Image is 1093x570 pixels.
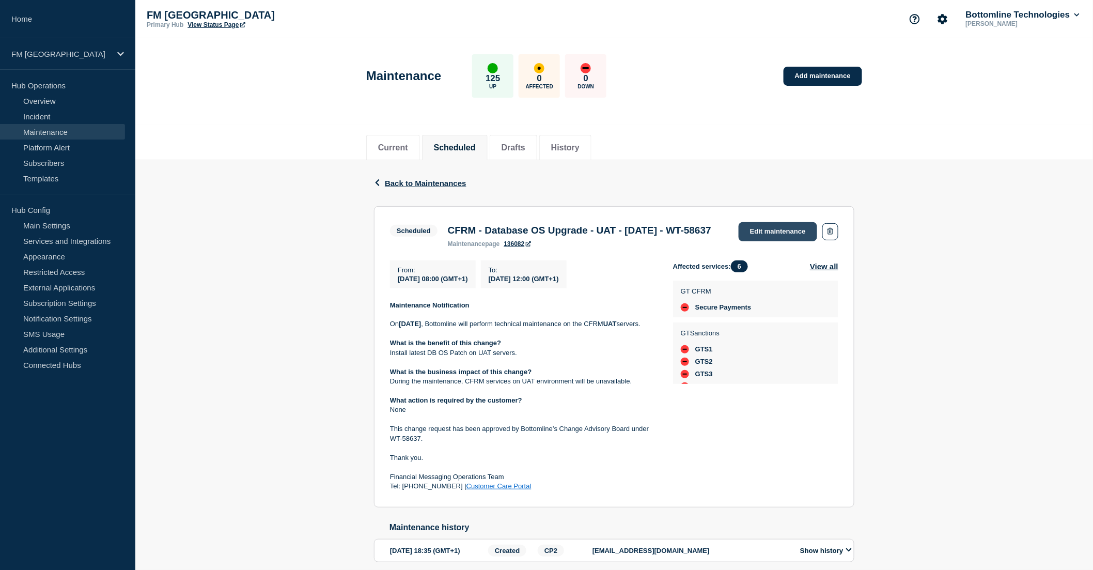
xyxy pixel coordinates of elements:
[390,396,522,404] strong: What action is required by the customer?
[537,73,542,84] p: 0
[466,482,532,490] a: Customer Care Portal
[904,8,926,30] button: Support
[526,84,553,89] p: Affected
[584,73,588,84] p: 0
[489,266,559,274] p: To :
[398,275,468,283] span: [DATE] 08:00 (GMT+1)
[374,179,466,188] button: Back to Maintenances
[385,179,466,188] span: Back to Maintenances
[448,240,486,248] span: maintenance
[488,545,526,557] span: Created
[390,424,657,443] p: This change request has been approved by Bottomline’s Change Advisory Board under WT-58637.
[390,472,657,482] p: Financial Messaging Operations Team
[389,523,854,532] h2: Maintenance history
[390,482,657,491] p: Tel: [PHONE_NUMBER] |
[695,370,713,378] span: GTS3
[489,84,496,89] p: Up
[964,20,1071,27] p: [PERSON_NAME]
[739,222,817,241] a: Edit maintenance
[731,260,748,272] span: 6
[434,143,476,152] button: Scheduled
[695,358,713,366] span: GTS2
[681,287,751,295] p: GT CFRM
[390,225,438,237] span: Scheduled
[681,382,689,391] div: down
[147,9,353,21] p: FM [GEOGRAPHIC_DATA]
[378,143,408,152] button: Current
[681,303,689,312] div: down
[603,320,617,328] strong: UAT
[673,260,753,272] span: Affected services:
[534,63,544,73] div: affected
[399,320,421,328] strong: [DATE]
[390,301,470,309] strong: Maintenance Notification
[538,545,564,557] span: CP2
[390,453,657,463] p: Thank you.
[681,329,720,337] p: GTSanctions
[147,21,183,28] p: Primary Hub
[681,370,689,378] div: down
[502,143,525,152] button: Drafts
[11,50,111,58] p: FM [GEOGRAPHIC_DATA]
[390,319,657,329] p: On , Bottomline will perform technical maintenance on the CFRM servers.
[390,348,657,358] p: Install latest DB OS Patch on UAT servers.
[390,377,657,386] p: During the maintenance, CFRM services on UAT environment will be unavailable.
[488,63,498,73] div: up
[695,345,713,353] span: GTS1
[390,545,485,557] div: [DATE] 18:35 (GMT+1)
[448,240,500,248] p: page
[797,546,855,555] button: Show history
[932,8,954,30] button: Account settings
[784,67,862,86] a: Add maintenance
[964,10,1082,20] button: Bottomline Technologies
[810,260,838,272] button: View all
[551,143,580,152] button: History
[489,275,559,283] span: [DATE] 12:00 (GMT+1)
[366,69,441,83] h1: Maintenance
[390,368,532,376] strong: What is the business impact of this change?
[486,73,500,84] p: 125
[581,63,591,73] div: down
[681,345,689,353] div: down
[695,303,751,312] span: Secure Payments
[448,225,711,236] h3: CFRM - Database OS Upgrade - UAT - [DATE] - WT-58637
[188,21,245,28] a: View Status Page
[504,240,530,248] a: 136082
[695,382,713,391] span: GTS4
[398,266,468,274] p: From :
[390,339,501,347] strong: What is the benefit of this change?
[578,84,595,89] p: Down
[681,358,689,366] div: down
[390,405,657,414] p: None
[592,547,789,554] p: [EMAIL_ADDRESS][DOMAIN_NAME]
